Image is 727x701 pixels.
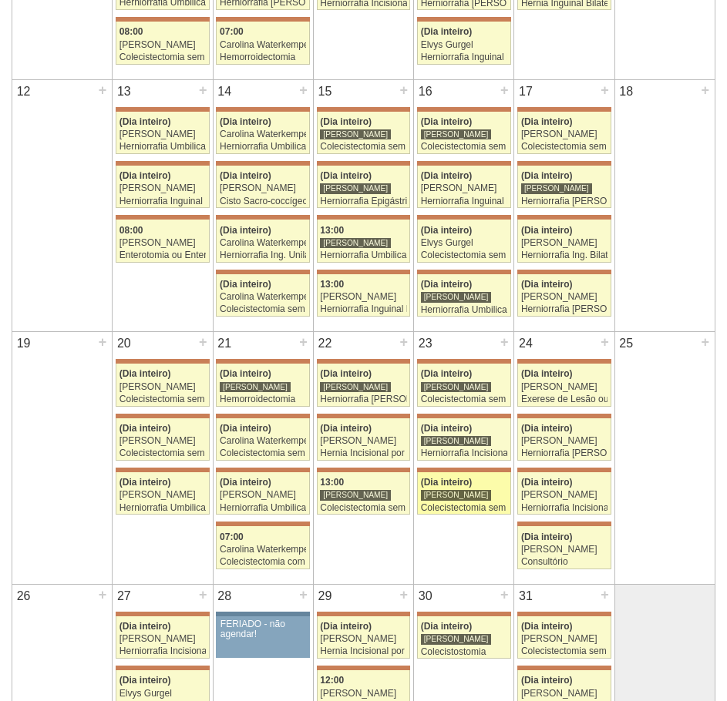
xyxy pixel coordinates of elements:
[320,394,406,404] div: Herniorrafia [PERSON_NAME]
[220,292,306,302] div: Carolina Waterkemper
[615,80,638,103] div: 18
[317,364,411,406] a: (Dia inteiro) [PERSON_NAME] Herniorrafia [PERSON_NAME]
[521,382,608,392] div: [PERSON_NAME]
[521,423,573,434] span: (Dia inteiro)
[220,381,291,393] div: [PERSON_NAME]
[116,616,210,659] a: (Dia inteiro) [PERSON_NAME] Herniorrafia Incisional
[119,196,206,206] div: Herniorrafia Inguinal Direita
[96,80,109,100] div: +
[521,116,573,127] span: (Dia inteiro)
[498,332,511,352] div: +
[417,270,511,274] div: Key: Maria Braido
[421,448,507,458] div: Herniorrafia Incisional
[220,170,271,181] span: (Dia inteiro)
[297,80,310,100] div: +
[317,414,411,418] div: Key: Maria Braido
[317,107,411,112] div: Key: Maria Braido
[417,418,511,461] a: (Dia inteiro) [PERSON_NAME] Herniorrafia Incisional
[113,332,135,355] div: 20
[517,274,611,317] a: (Dia inteiro) [PERSON_NAME] Herniorrafia [PERSON_NAME]
[317,418,411,461] a: (Dia inteiro) [PERSON_NAME] Hernia Incisional por Video
[216,17,310,22] div: Key: Maria Braido
[220,304,306,314] div: Colecistectomia sem Colangiografia VL
[421,368,473,379] span: (Dia inteiro)
[216,359,310,364] div: Key: Maria Braido
[521,448,608,458] div: Herniorrafia [PERSON_NAME]
[116,472,210,515] a: (Dia inteiro) [PERSON_NAME] Herniorrafia Umbilical
[417,220,511,262] a: (Dia inteiro) Elvys Gurgel Colecistectomia sem Colangiografia VL
[398,332,411,352] div: +
[116,107,210,112] div: Key: Maria Braido
[116,364,210,406] a: (Dia inteiro) [PERSON_NAME] Colecistectomia sem Colangiografia VL
[320,634,406,644] div: [PERSON_NAME]
[521,279,573,290] span: (Dia inteiro)
[521,436,608,446] div: [PERSON_NAME]
[113,80,135,103] div: 13
[297,585,310,605] div: +
[421,26,473,37] span: (Dia inteiro)
[197,332,210,352] div: +
[421,196,507,206] div: Herniorrafia Inguinal Bilateral
[216,364,310,406] a: (Dia inteiro) [PERSON_NAME] Hemorroidectomia
[514,80,537,103] div: 17
[417,274,511,317] a: (Dia inteiro) [PERSON_NAME] Herniorrafia Umbilical
[320,292,406,302] div: [PERSON_NAME]
[514,332,537,355] div: 24
[220,423,271,434] span: (Dia inteiro)
[421,423,473,434] span: (Dia inteiro)
[598,585,611,605] div: +
[216,166,310,208] a: (Dia inteiro) [PERSON_NAME] Cisto Sacro-coccígeo - Cirurgia
[119,436,206,446] div: [PERSON_NAME]
[314,332,336,355] div: 22
[521,532,573,542] span: (Dia inteiro)
[421,503,507,513] div: Colecistectomia sem Colangiografia VL
[421,477,473,488] span: (Dia inteiro)
[517,418,611,461] a: (Dia inteiro) [PERSON_NAME] Herniorrafia [PERSON_NAME]
[220,448,306,458] div: Colecistectomia sem Colangiografia
[417,616,511,659] a: (Dia inteiro) [PERSON_NAME] Colecistostomia
[216,612,310,616] div: Key: Aviso
[220,368,271,379] span: (Dia inteiro)
[216,215,310,220] div: Key: Maria Braido
[320,225,344,236] span: 13:00
[417,364,511,406] a: (Dia inteiro) [PERSON_NAME] Colecistectomia sem Colangiografia
[119,675,171,686] span: (Dia inteiro)
[317,112,411,154] a: (Dia inteiro) [PERSON_NAME] Colecistectomia sem Colangiografia VL
[521,238,608,248] div: [PERSON_NAME]
[521,545,608,555] div: [PERSON_NAME]
[421,305,507,315] div: Herniorrafia Umbilical
[220,490,306,500] div: [PERSON_NAME]
[216,112,310,154] a: (Dia inteiro) Carolina Waterkemper Herniorrafia Umbilical
[220,196,306,206] div: Cisto Sacro-coccígeo - Cirurgia
[216,414,310,418] div: Key: Maria Braido
[216,274,310,317] a: (Dia inteiro) Carolina Waterkemper Colecistectomia sem Colangiografia VL
[216,616,310,658] a: FERIADO - não agendar!
[421,52,507,62] div: Herniorrafia Inguinal Bilateral
[521,250,608,260] div: Herniorrafia Ing. Bilateral VL
[521,225,573,236] span: (Dia inteiro)
[398,585,411,605] div: +
[216,270,310,274] div: Key: Maria Braido
[421,40,507,50] div: Elvys Gurgel
[12,80,35,103] div: 12
[320,250,406,260] div: Herniorrafia Umbilical
[320,279,344,290] span: 13:00
[320,436,406,446] div: [PERSON_NAME]
[220,545,306,555] div: Carolina Waterkemper
[421,381,492,393] div: [PERSON_NAME]
[521,477,573,488] span: (Dia inteiro)
[521,292,608,302] div: [PERSON_NAME]
[398,80,411,100] div: +
[119,26,143,37] span: 08:00
[317,612,411,616] div: Key: Maria Braido
[317,472,411,515] a: 13:00 [PERSON_NAME] Colecistectomia sem Colangiografia VL
[220,238,306,248] div: Carolina Waterkemper
[417,17,511,22] div: Key: Maria Braido
[414,332,436,355] div: 23
[514,585,537,608] div: 31
[314,585,336,608] div: 29
[119,52,206,62] div: Colecistectomia sem Colangiografia VL
[119,689,206,699] div: Elvys Gurgel
[417,107,511,112] div: Key: Maria Braido
[320,116,372,127] span: (Dia inteiro)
